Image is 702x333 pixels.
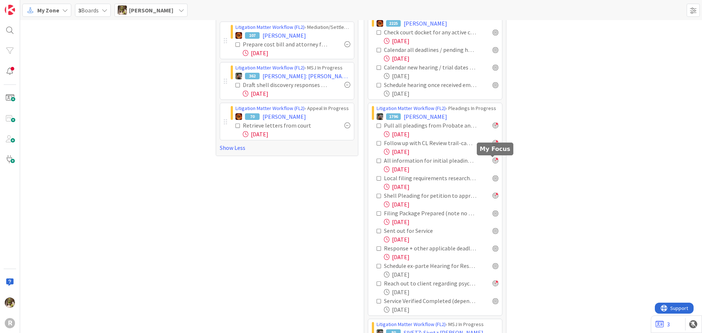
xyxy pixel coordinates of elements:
div: [DATE] [384,147,498,156]
div: Shell Pleading for petition to approve of distribution - created by paralegal [384,191,476,200]
div: [DATE] [384,54,498,63]
img: TR [235,113,242,120]
a: Litigation Matter Workflow (FL2) [235,105,305,111]
div: › Pleadings In Progress [377,105,498,112]
div: [DATE] [384,37,498,45]
span: My Zone [37,6,59,15]
h5: My Focus [480,145,510,152]
div: Schedule ex-parte Hearing for Restraining Order. [384,261,476,270]
span: [PERSON_NAME] [404,19,447,28]
div: Calendar all deadlines / pending hearings / etc. Update "Next Deadline" field on this card [384,45,476,54]
img: DG [118,5,127,15]
div: 70 [245,113,260,120]
div: [DATE] [384,165,498,174]
a: Litigation Matter Workflow (FL2) [377,105,446,111]
div: [DATE] [384,270,498,279]
div: Retrieve letters from court [243,121,326,130]
div: Check court docket for any active cases: Pull all existing documents and put in case pleading fol... [384,28,476,37]
div: [DATE] [384,89,498,98]
div: R [5,318,15,328]
span: [PERSON_NAME] [129,6,173,15]
span: Boards [78,6,99,15]
img: TR [235,32,242,39]
div: 362 [245,73,260,79]
div: [DATE] [384,72,498,80]
span: [PERSON_NAME] [263,112,306,121]
div: › Mediation/Settlement in Progress [235,23,350,31]
div: Service Verified Completed (depends on service method) [384,296,476,305]
div: Follow up with CL Review trail-cam footage for evidence of harassment [384,139,476,147]
span: Support [15,1,33,10]
a: Show Less [220,143,354,152]
div: [DATE] [384,182,498,191]
div: [DATE] [384,217,498,226]
a: Litigation Matter Workflow (FL2) [235,24,305,30]
div: [DATE] [243,49,350,57]
div: Pull all pleadings from Probate and Contempt matters. Provide Contempt orders to [PERSON_NAME]. [384,121,476,130]
div: Reach out to client regarding psych records [384,279,476,288]
div: [DATE] [384,253,498,261]
div: [DATE] [243,130,350,139]
div: [DATE] [384,288,498,296]
img: DG [5,298,15,308]
img: Visit kanbanzone.com [5,5,15,15]
div: 1796 [386,113,401,120]
div: Draft shell discovery responses (check dropbox for docs) [243,80,328,89]
div: Prepare cost bill and attorney fee petition for the contract case pursuant to ORCP 68 - Deadline ... [243,40,328,49]
div: 107 [245,32,260,39]
a: 3 [656,320,670,329]
div: Schedule hearing once received email from [PERSON_NAME] [384,80,476,89]
span: [PERSON_NAME] [263,31,306,40]
div: Response + other applicable deadlines calendared [384,244,476,253]
div: › Appeal In Progress [235,105,350,112]
div: [DATE] [384,200,498,209]
span: [PERSON_NAME]: [PERSON_NAME] Abuse Claim [263,72,350,80]
div: All information for initial pleading obtained - [384,156,476,165]
div: [DATE] [384,235,498,244]
div: Sent out for Service [384,226,460,235]
div: [DATE] [243,89,350,98]
div: [DATE] [384,305,498,314]
div: [DATE] [384,130,498,139]
div: Calendar new hearing / trial dates (see 8/13 email) [384,63,476,72]
div: Local filing requirements researched from County SLR + Noted in applicable places [384,174,476,182]
a: Litigation Matter Workflow (FL2) [235,64,305,71]
img: MW [235,73,242,79]
span: [PERSON_NAME] [404,112,447,121]
b: 3 [78,7,81,14]
a: Litigation Matter Workflow (FL2) [377,321,446,328]
div: › MSJ In Progress [235,64,350,72]
div: › MSJ In Progress [377,321,498,328]
div: 2225 [386,20,401,27]
img: MW [377,113,383,120]
img: TR [377,20,383,27]
div: Filing Package Prepared (note no of copies, cover sheet, etc.) + Filing Fee Noted [384,209,476,217]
